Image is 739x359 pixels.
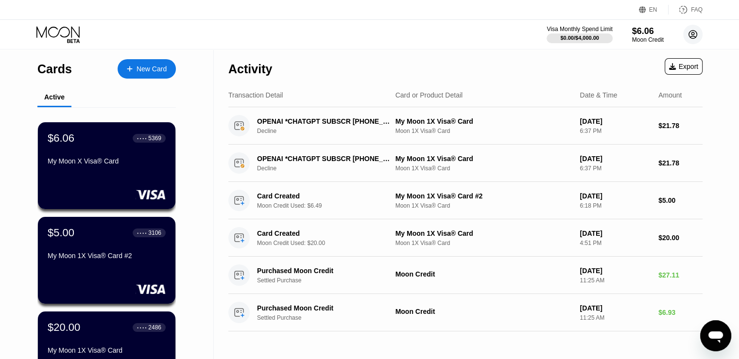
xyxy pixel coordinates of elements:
div: FAQ [691,6,703,13]
div: 11:25 AM [580,314,651,321]
div: EN [639,5,669,15]
div: 11:25 AM [580,277,651,284]
div: [DATE] [580,117,651,125]
div: Purchased Moon Credit [257,267,390,275]
div: Settled Purchase [257,314,400,321]
div: [DATE] [580,155,651,163]
div: $6.93 [658,309,703,316]
div: $6.06 [48,132,74,145]
div: Decline [257,128,400,134]
div: 6:37 PM [580,165,651,172]
div: $5.00 [48,227,74,239]
div: 4:51 PM [580,240,651,246]
div: Active [44,93,65,101]
div: $6.06Moon Credit [632,26,664,43]
div: [DATE] [580,229,651,237]
div: My Moon 1X Visa® Card [395,117,572,125]
div: Moon 1X Visa® Card [395,240,572,246]
div: Card CreatedMoon Credit Used: $6.49My Moon 1X Visa® Card #2Moon 1X Visa® Card[DATE]6:18 PM$5.00 [228,182,703,219]
div: [DATE] [580,304,651,312]
div: Purchased Moon Credit [257,304,390,312]
div: ● ● ● ● [137,231,147,234]
div: 6:18 PM [580,202,651,209]
div: My Moon 1X Visa® Card [395,229,572,237]
div: Decline [257,165,400,172]
div: Visa Monthly Spend Limit$0.00/$4,000.00 [547,26,612,43]
div: Moon 1X Visa® Card [395,202,572,209]
div: Transaction Detail [228,91,283,99]
div: Moon Credit Used: $20.00 [257,240,400,246]
div: Moon Credit [632,36,664,43]
iframe: Кнопка запуска окна обмена сообщениями [700,320,731,351]
div: Export [669,63,698,70]
div: Amount [658,91,682,99]
div: $0.00 / $4,000.00 [560,35,599,41]
div: Activity [228,62,272,76]
div: OPENAI *CHATGPT SUBSCR [PHONE_NUMBER] USDeclineMy Moon 1X Visa® CardMoon 1X Visa® Card[DATE]6:37 ... [228,107,703,145]
div: Export [665,58,703,75]
div: My Moon 1X Visa® Card [48,346,166,354]
div: OPENAI *CHATGPT SUBSCR [PHONE_NUMBER] US [257,117,390,125]
div: Moon Credit [395,270,572,278]
div: $6.06 [632,26,664,36]
div: $20.00 [658,234,703,242]
div: 2486 [148,324,161,331]
div: Moon 1X Visa® Card [395,165,572,172]
div: ● ● ● ● [137,326,147,329]
div: 5369 [148,135,161,142]
div: My Moon 1X Visa® Card #2 [395,192,572,200]
div: [DATE] [580,192,651,200]
div: $27.11 [658,271,703,279]
div: Moon Credit Used: $6.49 [257,202,400,209]
div: My Moon X Visa® Card [48,157,166,165]
div: Purchased Moon CreditSettled PurchaseMoon Credit[DATE]11:25 AM$27.11 [228,257,703,294]
div: Card CreatedMoon Credit Used: $20.00My Moon 1X Visa® CardMoon 1X Visa® Card[DATE]4:51 PM$20.00 [228,219,703,257]
div: Card Created [257,229,390,237]
div: My Moon 1X Visa® Card #2 [48,252,166,260]
div: FAQ [669,5,703,15]
div: New Card [118,59,176,79]
div: Visa Monthly Spend Limit [547,26,612,33]
div: $21.78 [658,159,703,167]
div: ● ● ● ● [137,137,147,140]
div: Moon 1X Visa® Card [395,128,572,134]
div: $6.06● ● ● ●5369My Moon X Visa® Card [38,122,175,209]
div: Moon Credit [395,308,572,315]
div: My Moon 1X Visa® Card [395,155,572,163]
div: OPENAI *CHATGPT SUBSCR [PHONE_NUMBER] USDeclineMy Moon 1X Visa® CardMoon 1X Visa® Card[DATE]6:37 ... [228,145,703,182]
div: [DATE] [580,267,651,275]
div: $5.00 [658,196,703,204]
div: $5.00● ● ● ●3106My Moon 1X Visa® Card #2 [38,217,175,304]
div: Settled Purchase [257,277,400,284]
div: Purchased Moon CreditSettled PurchaseMoon Credit[DATE]11:25 AM$6.93 [228,294,703,331]
div: EN [649,6,657,13]
div: OPENAI *CHATGPT SUBSCR [PHONE_NUMBER] US [257,155,390,163]
div: Card or Product Detail [395,91,463,99]
div: 3106 [148,229,161,236]
div: 6:37 PM [580,128,651,134]
div: Date & Time [580,91,617,99]
div: New Card [137,65,167,73]
div: $21.78 [658,122,703,130]
div: Card Created [257,192,390,200]
div: Cards [37,62,72,76]
div: $20.00 [48,321,80,334]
